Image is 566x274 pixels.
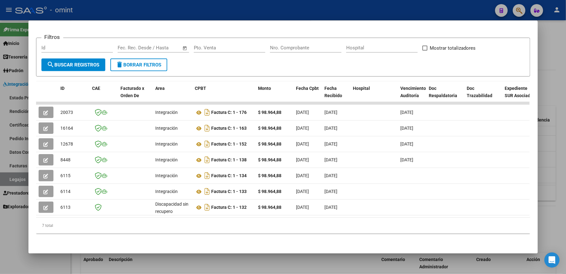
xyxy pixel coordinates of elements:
[149,45,180,51] input: Fecha fin
[118,82,153,109] datatable-header-cell: Facturado x Orden De
[153,82,193,109] datatable-header-cell: Area
[61,173,71,178] span: 6115
[61,141,73,146] span: 12678
[203,139,212,149] i: Descargar documento
[41,59,105,71] button: Buscar Registros
[296,189,309,194] span: [DATE]
[47,61,55,68] mat-icon: search
[156,173,178,178] span: Integración
[156,189,178,194] span: Integración
[212,126,247,131] strong: Factura C: 1 - 163
[258,205,282,210] strong: $ 98.964,88
[61,86,65,91] span: ID
[401,110,414,115] span: [DATE]
[505,86,533,98] span: Expediente SUR Asociado
[258,126,282,131] strong: $ 98.964,88
[258,110,282,115] strong: $ 98.964,88
[325,141,338,146] span: [DATE]
[92,86,101,91] span: CAE
[212,173,247,178] strong: Factura C: 1 - 134
[47,62,100,68] span: Buscar Registros
[212,110,247,115] strong: Factura C: 1 - 176
[116,62,162,68] span: Borrar Filtros
[296,126,309,131] span: [DATE]
[325,173,338,178] span: [DATE]
[294,82,322,109] datatable-header-cell: Fecha Cpbt
[258,157,282,162] strong: $ 98.964,88
[90,82,118,109] datatable-header-cell: CAE
[401,141,414,146] span: [DATE]
[427,82,464,109] datatable-header-cell: Doc Respaldatoria
[156,110,178,115] span: Integración
[156,141,178,146] span: Integración
[544,252,560,268] div: Open Intercom Messenger
[258,189,282,194] strong: $ 98.964,88
[193,82,256,109] datatable-header-cell: CPBT
[401,157,414,162] span: [DATE]
[156,202,189,214] span: Discapacidad sin recupero
[61,126,73,131] span: 16164
[353,86,370,91] span: Hospital
[203,171,212,181] i: Descargar documento
[195,86,206,91] span: CPBT
[156,157,178,162] span: Integración
[296,110,309,115] span: [DATE]
[256,82,294,109] datatable-header-cell: Monto
[61,110,73,115] span: 20073
[258,86,271,91] span: Monto
[296,86,319,91] span: Fecha Cpbt
[203,107,212,117] i: Descargar documento
[467,86,493,98] span: Doc Trazabilidad
[156,126,178,131] span: Integración
[401,86,426,98] span: Vencimiento Auditoría
[325,126,338,131] span: [DATE]
[296,141,309,146] span: [DATE]
[322,82,351,109] datatable-header-cell: Fecha Recibido
[41,33,63,41] h3: Filtros
[296,173,309,178] span: [DATE]
[212,158,247,163] strong: Factura C: 1 - 138
[121,86,145,98] span: Facturado x Orden De
[296,157,309,162] span: [DATE]
[398,82,427,109] datatable-header-cell: Vencimiento Auditoría
[203,202,212,212] i: Descargar documento
[110,59,167,71] button: Borrar Filtros
[181,45,188,52] button: Open calendar
[429,86,458,98] span: Doc Respaldatoria
[203,155,212,165] i: Descargar documento
[61,189,71,194] span: 6114
[36,218,530,234] div: 7 total
[325,189,338,194] span: [DATE]
[464,82,502,109] datatable-header-cell: Doc Trazabilidad
[116,61,124,68] mat-icon: delete
[351,82,398,109] datatable-header-cell: Hospital
[401,126,414,131] span: [DATE]
[502,82,537,109] datatable-header-cell: Expediente SUR Asociado
[325,86,342,98] span: Fecha Recibido
[61,205,71,210] span: 6113
[212,142,247,147] strong: Factura C: 1 - 152
[325,110,338,115] span: [DATE]
[258,141,282,146] strong: $ 98.964,88
[203,123,212,133] i: Descargar documento
[156,86,165,91] span: Area
[258,173,282,178] strong: $ 98.964,88
[325,205,338,210] span: [DATE]
[212,205,247,210] strong: Factura C: 1 - 132
[118,45,143,51] input: Fecha inicio
[61,157,71,162] span: 8448
[203,186,212,196] i: Descargar documento
[430,44,476,52] span: Mostrar totalizadores
[212,189,247,194] strong: Factura C: 1 - 133
[325,157,338,162] span: [DATE]
[58,82,90,109] datatable-header-cell: ID
[296,205,309,210] span: [DATE]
